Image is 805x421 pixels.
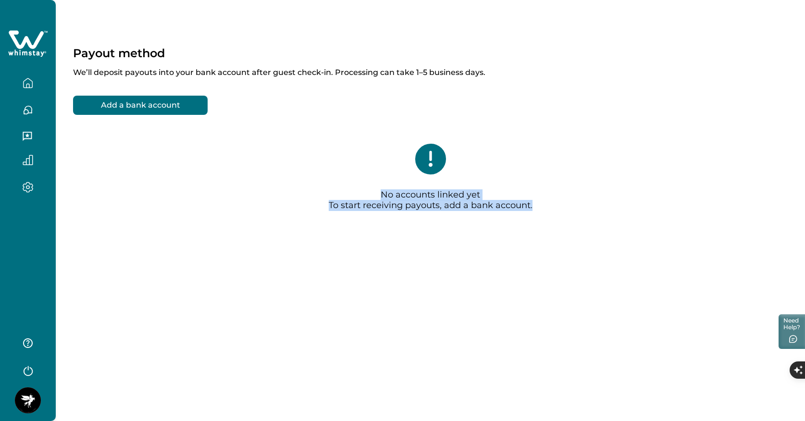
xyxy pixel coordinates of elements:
p: We’ll deposit payouts into your bank account after guest check-in. Processing can take 1–5 busine... [73,60,788,77]
button: Add a bank account [73,96,208,115]
p: No accounts linked yet To start receiving payouts, add a bank account. [329,190,533,211]
img: Whimstay Host [15,387,41,413]
p: Payout method [73,46,165,60]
